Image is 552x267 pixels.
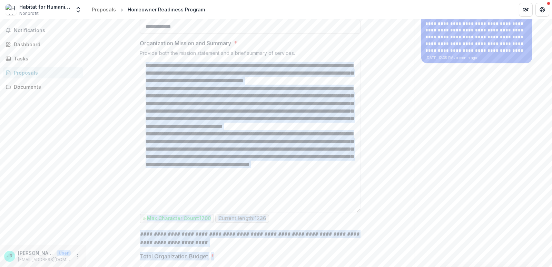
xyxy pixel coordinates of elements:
[14,28,80,34] span: Notifications
[218,216,266,221] p: Current length: 1236
[57,250,71,256] p: User
[73,252,82,260] button: More
[535,3,549,17] button: Get Help
[7,254,12,258] div: Jacqueline Richter
[89,4,208,15] nav: breadcrumb
[73,3,83,17] button: Open entity switcher
[6,4,17,15] img: Habitat for Humanity of Eastern Connecticut, Inc.
[19,3,71,10] div: Habitat for Humanity of Eastern [US_STATE], Inc.
[14,41,78,48] div: Dashboard
[519,3,533,17] button: Partners
[92,6,116,13] div: Proposals
[18,249,54,257] p: [PERSON_NAME]
[3,25,83,36] button: Notifications
[3,39,83,50] a: Dashboard
[14,83,78,90] div: Documents
[3,53,83,64] a: Tasks
[14,69,78,76] div: Proposals
[3,67,83,78] a: Proposals
[89,4,119,15] a: Proposals
[14,55,78,62] div: Tasks
[425,55,528,60] p: [DATE] 12:35 PM • a month ago
[140,252,208,260] p: Total Organization Budget
[140,39,231,47] p: Organization Mission and Summary
[18,257,71,263] p: [EMAIL_ADDRESS][DOMAIN_NAME]
[128,6,205,13] div: Homeowner Readiness Program
[3,81,83,93] a: Documents
[147,216,211,221] p: Max Character Count: 1700
[19,10,39,17] span: Nonprofit
[140,50,361,59] div: Provide both the mission statement and a brief summary of services.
